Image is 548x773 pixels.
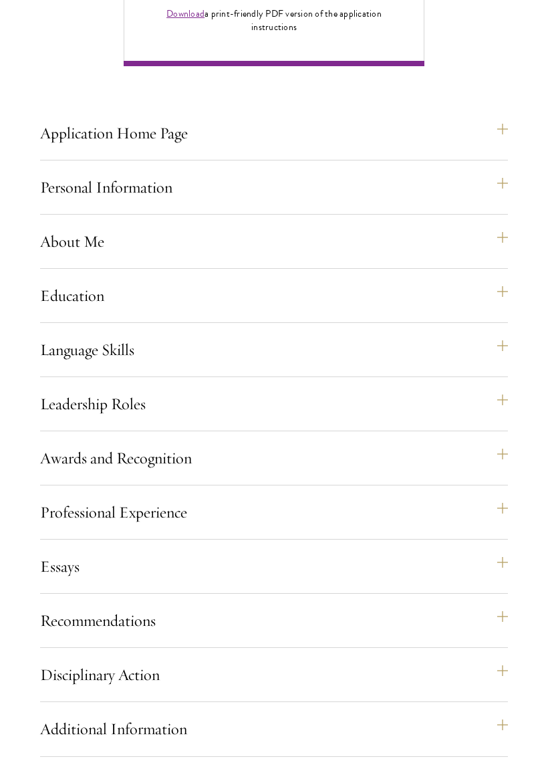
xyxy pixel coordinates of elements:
[40,713,508,745] button: Additional Information
[40,550,508,582] button: Essays
[40,604,508,637] button: Recommendations
[40,496,508,528] button: Professional Experience
[151,7,397,34] div: a print-friendly PDF version of the application instructions
[40,659,508,691] button: Disciplinary Action
[40,117,508,149] button: Application Home Page
[40,442,508,474] button: Awards and Recognition
[40,171,508,203] button: Personal Information
[40,334,508,366] button: Language Skills
[40,280,508,312] button: Education
[40,388,508,420] button: Leadership Roles
[40,225,508,257] button: About Me
[166,7,204,21] a: Download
